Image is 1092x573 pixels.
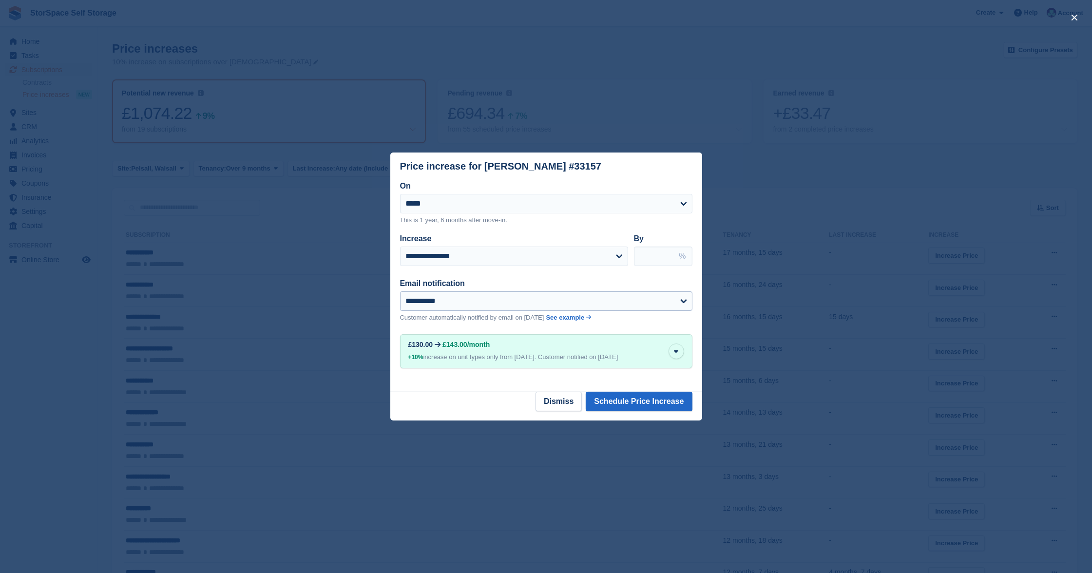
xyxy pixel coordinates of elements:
[536,392,582,411] button: Dismiss
[546,314,585,321] span: See example
[400,182,411,190] label: On
[400,279,465,287] label: Email notification
[442,341,467,348] span: £143.00
[538,353,618,361] span: Customer notified on [DATE]
[400,215,692,225] p: This is 1 year, 6 months after move-in.
[586,392,692,411] button: Schedule Price Increase
[408,352,423,362] div: +10%
[408,341,433,348] div: £130.00
[1067,10,1082,25] button: close
[400,234,432,243] label: Increase
[467,341,490,348] span: /month
[408,353,536,361] span: increase on unit types only from [DATE].
[400,161,602,172] div: Price increase for [PERSON_NAME] #33157
[546,313,592,323] a: See example
[400,313,544,323] p: Customer automatically notified by email on [DATE]
[634,234,644,243] label: By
